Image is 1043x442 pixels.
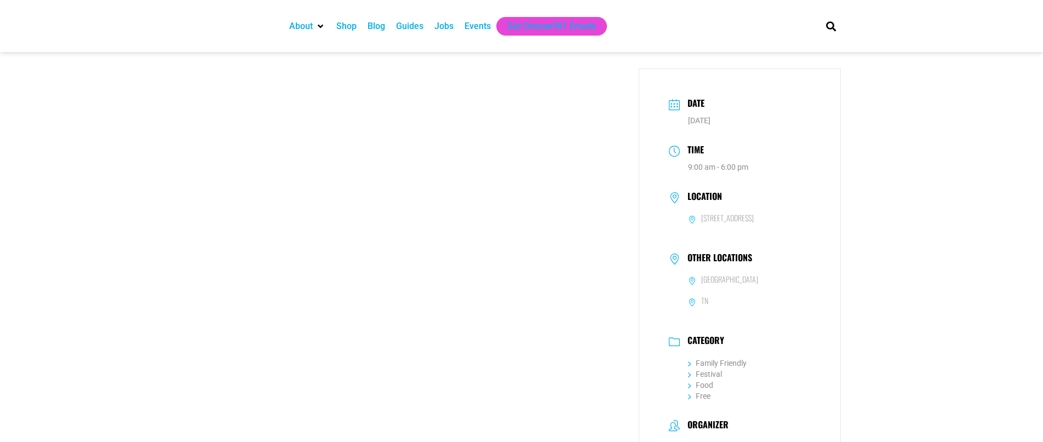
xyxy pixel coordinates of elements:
a: Blog [368,20,385,33]
h3: Other Locations [682,252,752,266]
h3: Date [682,96,704,112]
h3: Location [682,191,722,204]
a: Jobs [434,20,454,33]
h3: Organizer [682,420,729,433]
div: Search [822,17,840,35]
h3: Time [682,143,704,159]
a: Guides [396,20,423,33]
div: About [284,17,331,36]
nav: Main nav [284,17,807,36]
a: Shop [336,20,357,33]
h6: [GEOGRAPHIC_DATA] [701,274,758,284]
a: Food [688,381,713,389]
a: Festival [688,370,722,378]
a: Family Friendly [688,359,747,368]
a: About [289,20,313,33]
abbr: 9:00 am - 6:00 pm [688,163,748,171]
h6: TN [701,296,708,306]
a: Free [688,392,710,400]
h3: Category [682,335,724,348]
span: [DATE] [688,116,710,125]
h6: [STREET_ADDRESS] [701,213,754,223]
a: Get Choose901 Emails [507,20,596,33]
a: Events [465,20,491,33]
